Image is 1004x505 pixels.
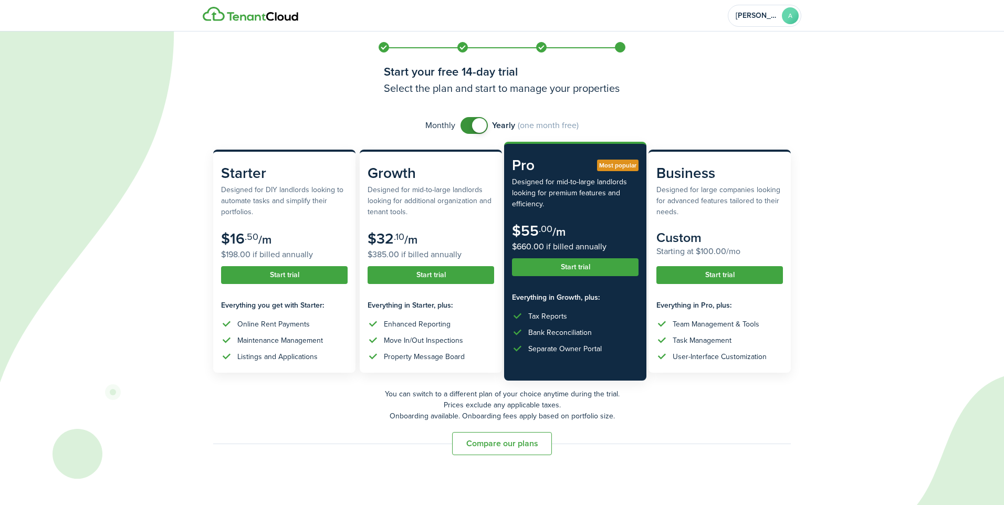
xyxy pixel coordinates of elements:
[384,63,620,80] h1: Start your free 14-day trial
[656,245,783,258] subscription-pricing-card-price-annual: Starting at $100.00/mo
[394,230,404,244] subscription-pricing-card-price-cents: .10
[656,228,702,247] subscription-pricing-card-price-amount: Custom
[512,154,639,176] subscription-pricing-card-title: Pro
[203,7,298,22] img: Logo
[425,119,455,132] span: Monthly
[221,300,348,311] subscription-pricing-card-features-title: Everything you get with Starter:
[728,5,801,27] button: Open menu
[221,162,348,184] subscription-pricing-card-title: Starter
[512,220,539,241] subscription-pricing-card-price-amount: $55
[384,335,463,346] div: Move In/Out Inspections
[368,184,494,217] subscription-pricing-card-description: Designed for mid-to-large landlords looking for additional organization and tenant tools.
[673,335,731,346] div: Task Management
[656,162,783,184] subscription-pricing-card-title: Business
[384,351,465,362] div: Property Message Board
[539,222,552,236] subscription-pricing-card-price-cents: .00
[237,351,318,362] div: Listings and Applications
[237,319,310,330] div: Online Rent Payments
[384,319,451,330] div: Enhanced Reporting
[656,266,783,284] button: Start trial
[512,292,639,303] subscription-pricing-card-features-title: Everything in Growth, plus:
[673,351,767,362] div: User-Interface Customization
[656,300,783,311] subscription-pricing-card-features-title: Everything in Pro, plus:
[528,311,567,322] div: Tax Reports
[512,176,639,209] subscription-pricing-card-description: Designed for mid-to-large landlords looking for premium features and efficiency.
[237,335,323,346] div: Maintenance Management
[782,7,799,24] avatar-text: A
[404,231,417,248] subscription-pricing-card-price-period: /m
[599,161,636,170] span: Most popular
[368,228,394,249] subscription-pricing-card-price-amount: $32
[258,231,271,248] subscription-pricing-card-price-period: /m
[368,248,494,261] subscription-pricing-card-price-annual: $385.00 if billed annually
[673,319,759,330] div: Team Management & Tools
[528,327,592,338] div: Bank Reconciliation
[221,184,348,217] subscription-pricing-card-description: Designed for DIY landlords looking to automate tasks and simplify their portfolios.
[528,343,602,354] div: Separate Owner Portal
[368,300,494,311] subscription-pricing-card-features-title: Everything in Starter, plus:
[552,223,566,240] subscription-pricing-card-price-period: /m
[368,266,494,284] button: Start trial
[384,80,620,96] h3: Select the plan and start to manage your properties
[245,230,258,244] subscription-pricing-card-price-cents: .50
[221,248,348,261] subscription-pricing-card-price-annual: $198.00 if billed annually
[221,266,348,284] button: Start trial
[213,388,791,422] p: You can switch to a different plan of your choice anytime during the trial. Prices exclude any ap...
[656,184,783,217] subscription-pricing-card-description: Designed for large companies looking for advanced features tailored to their needs.
[736,12,778,19] span: amy
[512,240,639,253] subscription-pricing-card-price-annual: $660.00 if billed annually
[221,228,245,249] subscription-pricing-card-price-amount: $16
[368,162,494,184] subscription-pricing-card-title: Growth
[512,258,639,276] button: Start trial
[452,432,552,455] button: Compare our plans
